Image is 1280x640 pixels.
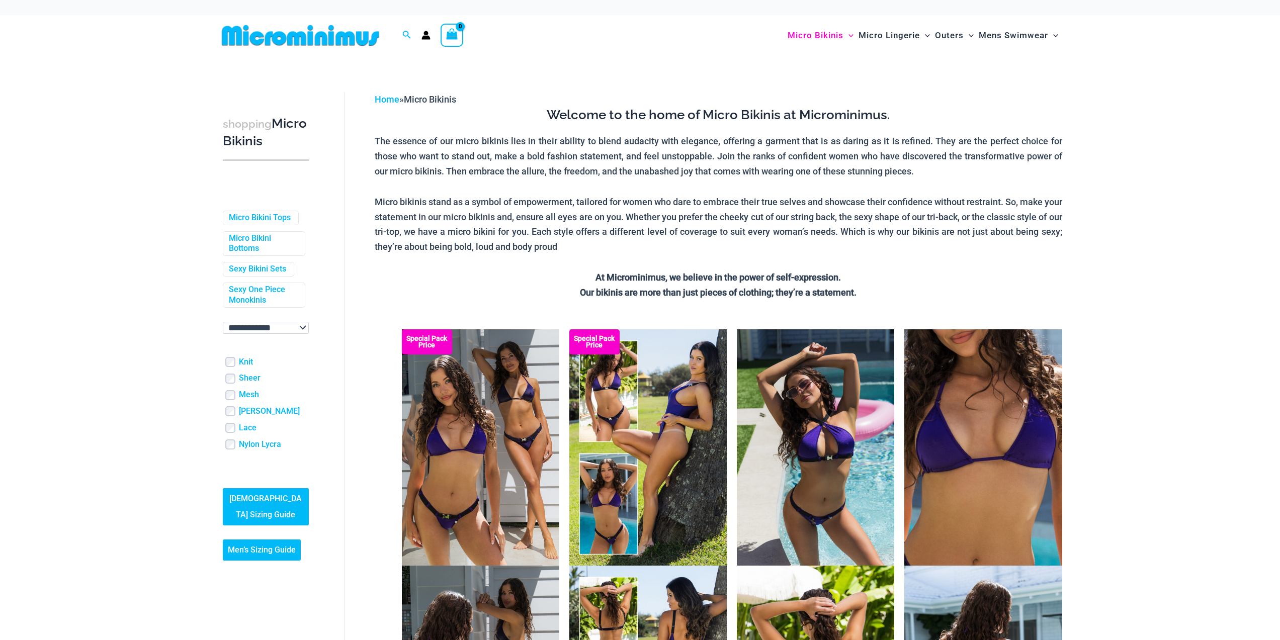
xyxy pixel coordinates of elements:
[375,195,1062,254] p: Micro bikinis stand as a symbol of empowerment, tailored for women who dare to embrace their true...
[843,23,854,48] span: Menu Toggle
[229,233,297,254] a: Micro Bikini Bottoms
[223,118,272,130] span: shopping
[859,23,920,48] span: Micro Lingerie
[402,329,559,566] img: Bond Indigo Tri Top Pack (1)
[856,20,932,51] a: Micro LingerieMenu ToggleMenu Toggle
[580,287,857,298] strong: Our bikinis are more than just pieces of clothing; they’re a statement.
[920,23,930,48] span: Menu Toggle
[904,329,1062,566] img: Bond Indigo 312 Top 02
[402,335,452,348] b: Special Pack Price
[441,24,464,47] a: View Shopping Cart, empty
[932,20,976,51] a: OutersMenu ToggleMenu Toggle
[239,406,300,417] a: [PERSON_NAME]
[402,29,411,42] a: Search icon link
[239,439,281,450] a: Nylon Lycra
[737,329,894,566] img: Bond Indigo 393 Top 285 Cheeky Bikini 10
[935,23,964,48] span: Outers
[239,423,257,433] a: Lace
[223,488,309,525] a: [DEMOGRAPHIC_DATA] Sizing Guide
[375,94,456,105] span: »
[239,357,253,368] a: Knit
[218,24,383,47] img: MM SHOP LOGO FLAT
[375,107,1062,124] h3: Welcome to the home of Micro Bikinis at Microminimus.
[229,285,297,306] a: Sexy One Piece Monokinis
[223,322,309,334] select: wpc-taxonomy-pa_color-745982
[239,390,259,400] a: Mesh
[223,115,309,150] h3: Micro Bikinis
[229,264,286,275] a: Sexy Bikini Sets
[1048,23,1058,48] span: Menu Toggle
[223,539,301,561] a: Men’s Sizing Guide
[785,20,856,51] a: Micro BikinisMenu ToggleMenu Toggle
[375,134,1062,178] p: The essence of our micro bikinis lies in their ability to blend audacity with elegance, offering ...
[569,329,727,566] img: Bond Inidgo Collection Pack (10)
[788,23,843,48] span: Micro Bikinis
[964,23,974,48] span: Menu Toggle
[229,213,291,223] a: Micro Bikini Tops
[569,335,620,348] b: Special Pack Price
[421,31,431,40] a: Account icon link
[239,373,261,384] a: Sheer
[976,20,1061,51] a: Mens SwimwearMenu ToggleMenu Toggle
[979,23,1048,48] span: Mens Swimwear
[784,19,1063,52] nav: Site Navigation
[404,94,456,105] span: Micro Bikinis
[375,94,399,105] a: Home
[595,272,841,283] strong: At Microminimus, we believe in the power of self-expression.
